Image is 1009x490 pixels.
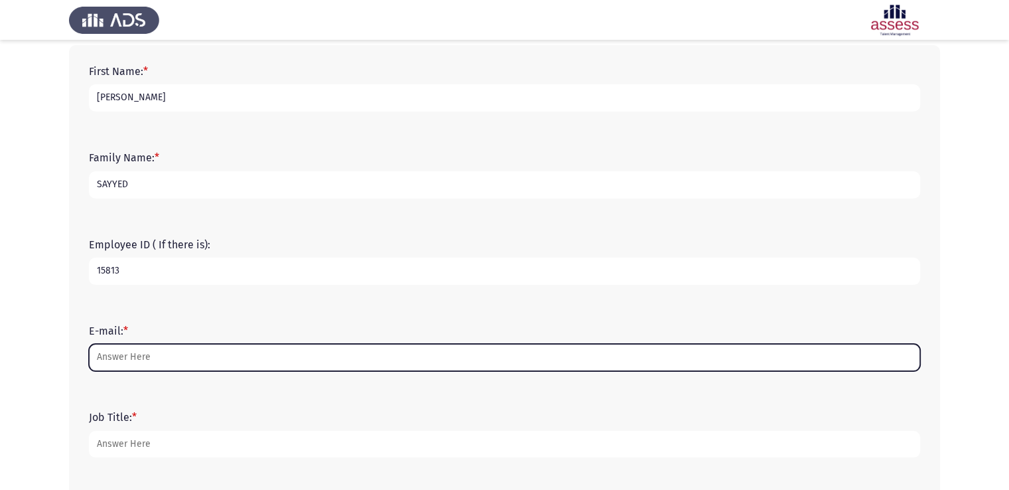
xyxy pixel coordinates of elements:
label: Job Title: [89,411,137,424]
input: add answer text [89,431,920,458]
label: Family Name: [89,151,159,164]
input: add answer text [89,171,920,199]
img: Assess Talent Management logo [69,1,159,39]
input: add answer text [89,258,920,285]
label: E-mail: [89,325,128,337]
label: Employee ID ( If there is): [89,238,210,251]
input: add answer text [89,344,920,371]
label: First Name: [89,65,148,78]
img: Assessment logo of Development Assessment R1 (EN/AR) [850,1,940,39]
input: add answer text [89,84,920,112]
